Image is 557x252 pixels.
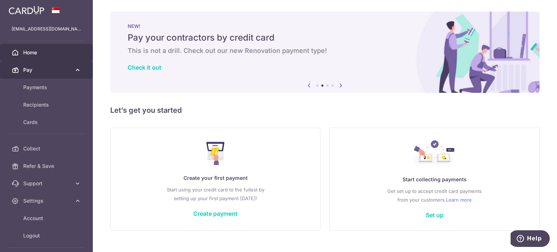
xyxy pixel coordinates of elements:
p: Get set up to accept credit card payments from your customers. [344,187,525,204]
span: Home [23,49,71,56]
span: Refer & Save [23,162,71,170]
img: Collect Payment [414,140,455,166]
span: Payments [23,84,71,91]
p: Start using your credit card to the fullest by setting up your first payment [DATE]! [125,185,306,203]
img: Renovation banner [110,12,540,93]
a: Set up [426,211,443,219]
h5: Pay your contractors by credit card [128,32,522,44]
h5: Let’s get you started [110,104,540,116]
p: [EMAIL_ADDRESS][DOMAIN_NAME] [12,25,81,33]
img: Make Payment [206,142,225,165]
p: Start collecting payments [344,175,525,184]
span: Cards [23,119,71,126]
span: Logout [23,232,71,239]
span: Recipients [23,101,71,108]
a: Check it out [128,64,161,71]
p: Create your first payment [125,174,306,182]
h6: This is not a drill. Check out our new Renovation payment type! [128,46,522,55]
span: Settings [23,197,71,205]
iframe: Opens a widget where you can find more information [511,230,550,248]
span: Support [23,180,71,187]
a: Learn more [446,195,472,204]
span: Collect [23,145,71,152]
span: Pay [23,66,71,74]
img: CardUp [9,6,44,15]
a: Create payment [193,210,238,217]
p: NEW! [128,23,522,29]
span: Account [23,215,71,222]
